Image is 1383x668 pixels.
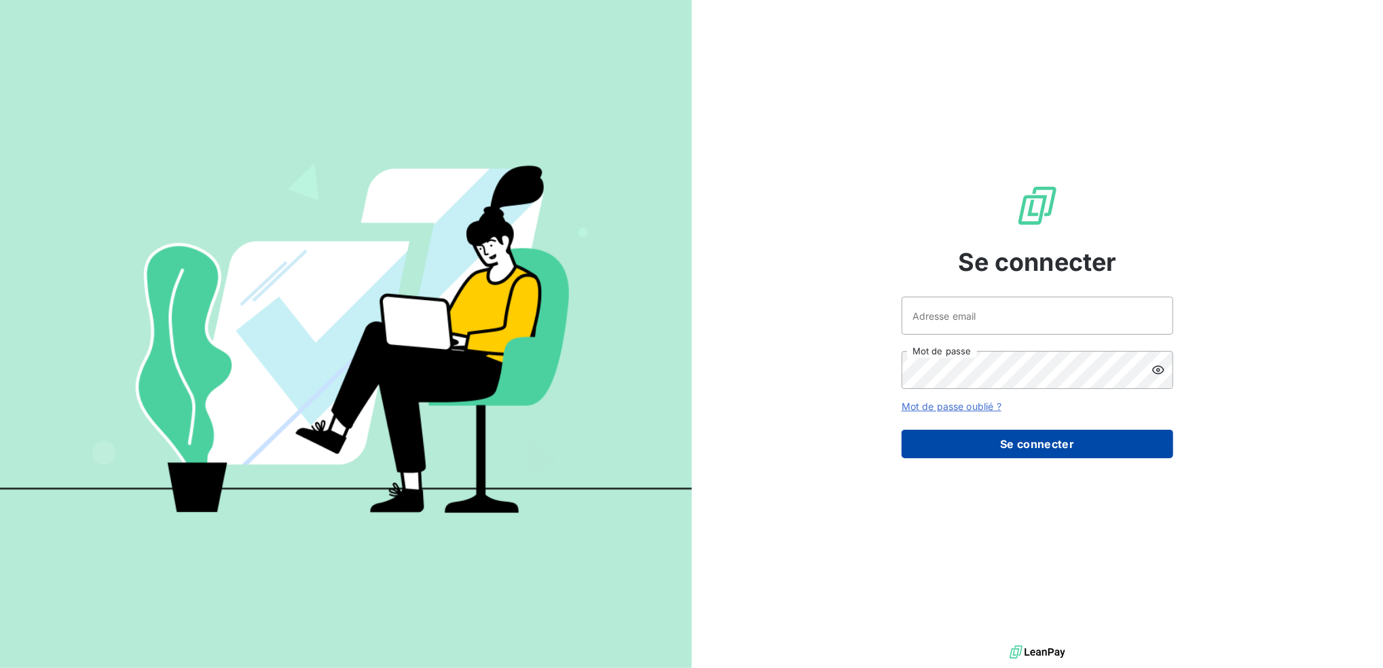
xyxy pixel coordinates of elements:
input: placeholder [902,297,1173,335]
span: Se connecter [958,244,1117,280]
img: logo [1010,642,1065,663]
img: Logo LeanPay [1016,184,1059,227]
a: Mot de passe oublié ? [902,401,1001,412]
button: Se connecter [902,430,1173,458]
